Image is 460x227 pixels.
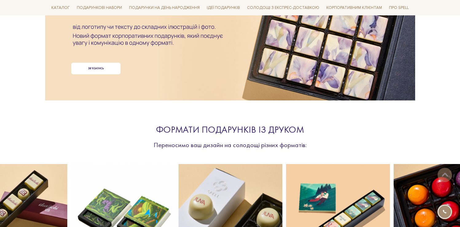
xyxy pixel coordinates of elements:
[74,3,124,13] a: Подарункові набори
[204,3,242,13] a: Ідеї подарунків
[89,141,372,149] p: Переносимо ваш дизайн на солодощі різних форматів:
[245,2,322,13] a: Солодощі з експрес-доставкою
[49,3,72,13] a: Каталог
[89,124,372,136] div: Формати подарунків із друком
[127,3,202,13] a: Подарунки на День народження
[324,3,384,13] a: Корпоративним клієнтам
[387,3,411,13] a: Про Spell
